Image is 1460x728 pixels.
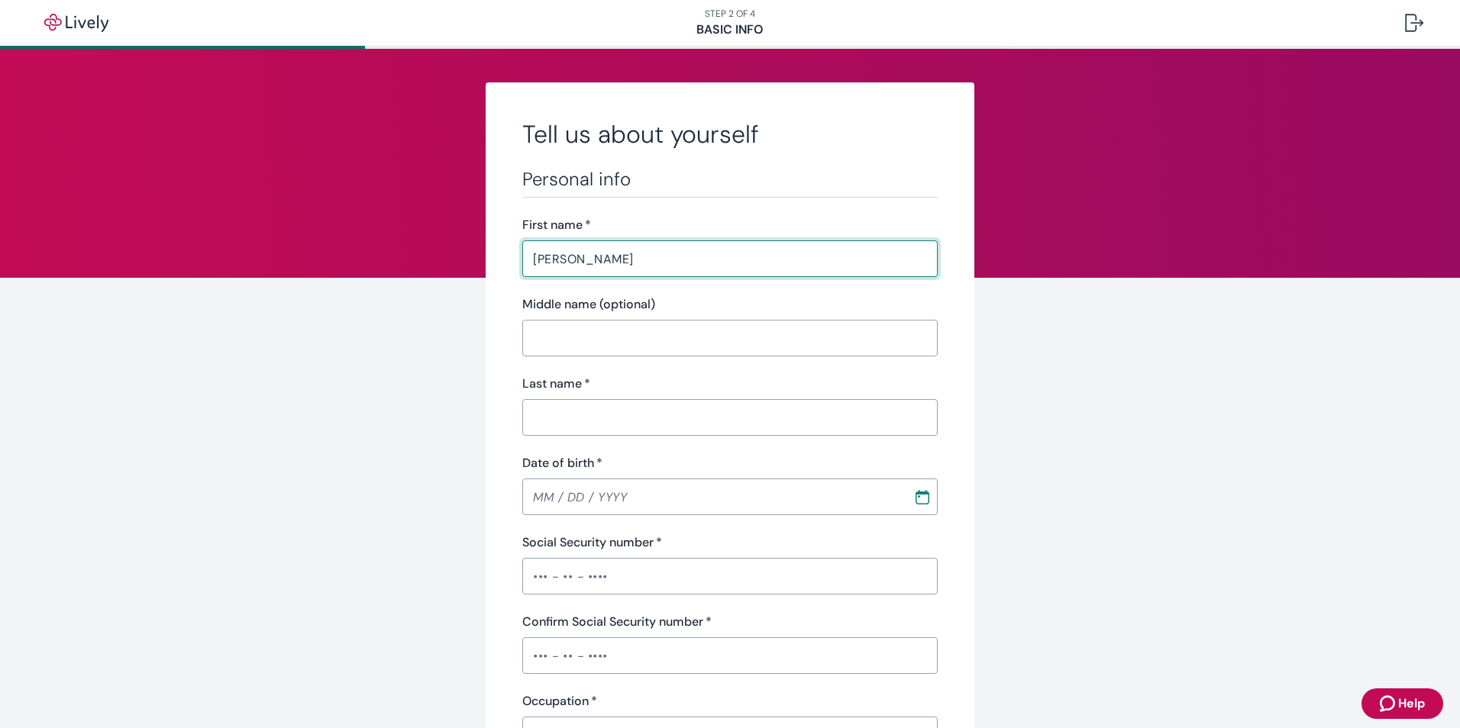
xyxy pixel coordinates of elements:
[1380,694,1398,713] svg: Zendesk support icon
[522,613,712,631] label: Confirm Social Security number
[1361,688,1443,719] button: Zendesk support iconHelp
[522,216,591,234] label: First name
[522,482,903,512] input: MM / DD / YYYY
[522,533,662,552] label: Social Security number
[522,692,597,710] label: Occupation
[915,489,930,504] svg: Calendar
[522,375,590,393] label: Last name
[522,454,602,472] label: Date of birth
[522,640,938,671] input: ••• - •• - ••••
[909,483,936,511] button: Choose date
[34,14,119,32] img: Lively
[522,168,938,191] h3: Personal info
[1398,694,1425,713] span: Help
[1393,5,1436,41] button: Log out
[522,561,938,591] input: ••• - •• - ••••
[522,295,655,314] label: Middle name (optional)
[522,119,938,150] h2: Tell us about yourself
